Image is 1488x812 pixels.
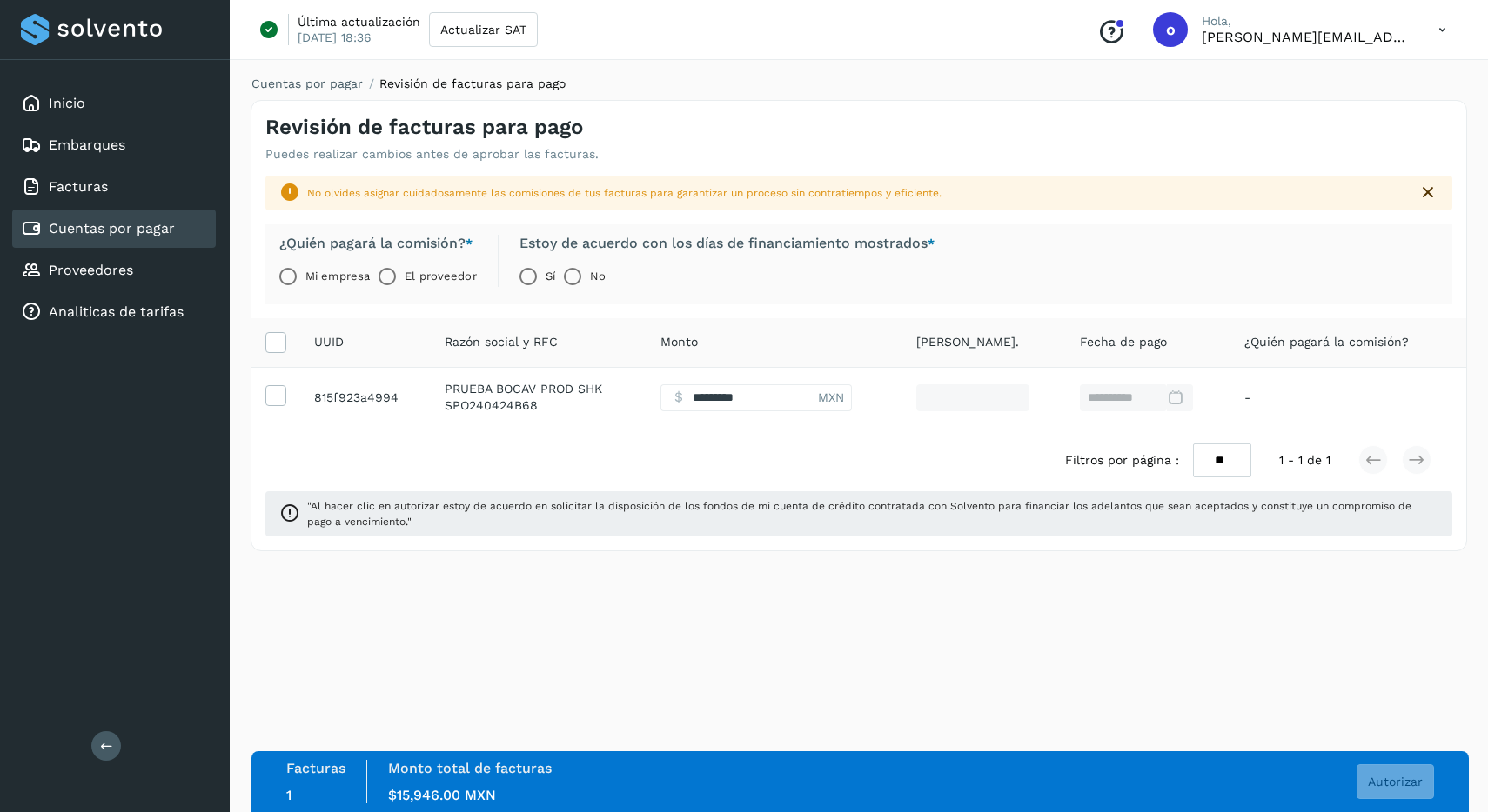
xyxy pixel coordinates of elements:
[818,389,844,407] span: MXN
[1202,29,1411,45] p: oscar@solvento.mx
[265,147,599,162] p: Puedes realizar cambios antes de aprobar las facturas.
[405,259,476,294] label: El proveedor
[1357,764,1434,799] button: Autorizar
[49,95,85,111] a: Inicio
[674,387,683,408] span: $
[12,210,216,248] div: Cuentas por pagar
[307,498,1438,529] span: "Al hacer clic en autorizar estoy de acuerdo en solicitar la disposición de los fondos de mi cuen...
[1279,451,1330,469] span: 1 - 1 de 1
[1065,451,1179,469] span: Filtros por página :
[12,84,216,123] div: Inicio
[12,251,216,290] div: Proveedores
[445,382,633,396] p: PRUEBA BOCAV PROD SHK
[445,398,538,412] span: SPO240424B68
[314,390,399,404] span: c0b57490-b937-40d1-a8ec-815f923a4994
[429,12,538,47] button: Actualizar SAT
[251,75,1467,93] nav: breadcrumb
[1244,333,1409,351] span: ¿Quién pagará la comisión?
[49,262,133,278] a: Proveedores
[314,333,344,351] span: UUID
[12,126,216,164] div: Embarques
[379,77,566,90] span: Revisión de facturas para pago
[298,14,420,30] p: Última actualización
[49,136,125,153] a: Embarques
[440,23,526,36] span: Actualizar SAT
[286,760,345,776] label: Facturas
[916,333,1019,351] span: [PERSON_NAME].
[1368,775,1423,788] span: Autorizar
[388,787,496,803] span: $15,946.00 MXN
[12,293,216,331] div: Analiticas de tarifas
[1080,333,1167,351] span: Fecha de pago
[265,115,583,140] h4: Revisión de facturas para pago
[49,220,175,236] a: Cuentas por pagar
[279,235,477,252] label: ¿Quién pagará la comisión?
[286,787,292,803] span: 1
[251,77,363,90] a: Cuentas por pagar
[307,185,1404,201] div: No olvides asignar cuidadosamente las comisiones de tus facturas para garantizar un proceso sin c...
[12,168,216,206] div: Facturas
[388,760,552,776] label: Monto total de facturas
[590,259,606,294] label: No
[519,235,935,252] label: Estoy de acuerdo con los días de financiamiento mostrados
[445,333,558,351] span: Razón social y RFC
[49,303,184,320] a: Analiticas de tarifas
[1202,14,1411,29] p: Hola,
[305,259,370,294] label: Mi empresa
[660,333,698,351] span: Monto
[49,178,108,195] a: Facturas
[546,259,555,294] label: Sí
[1244,390,1250,404] span: -
[298,30,372,45] p: [DATE] 18:36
